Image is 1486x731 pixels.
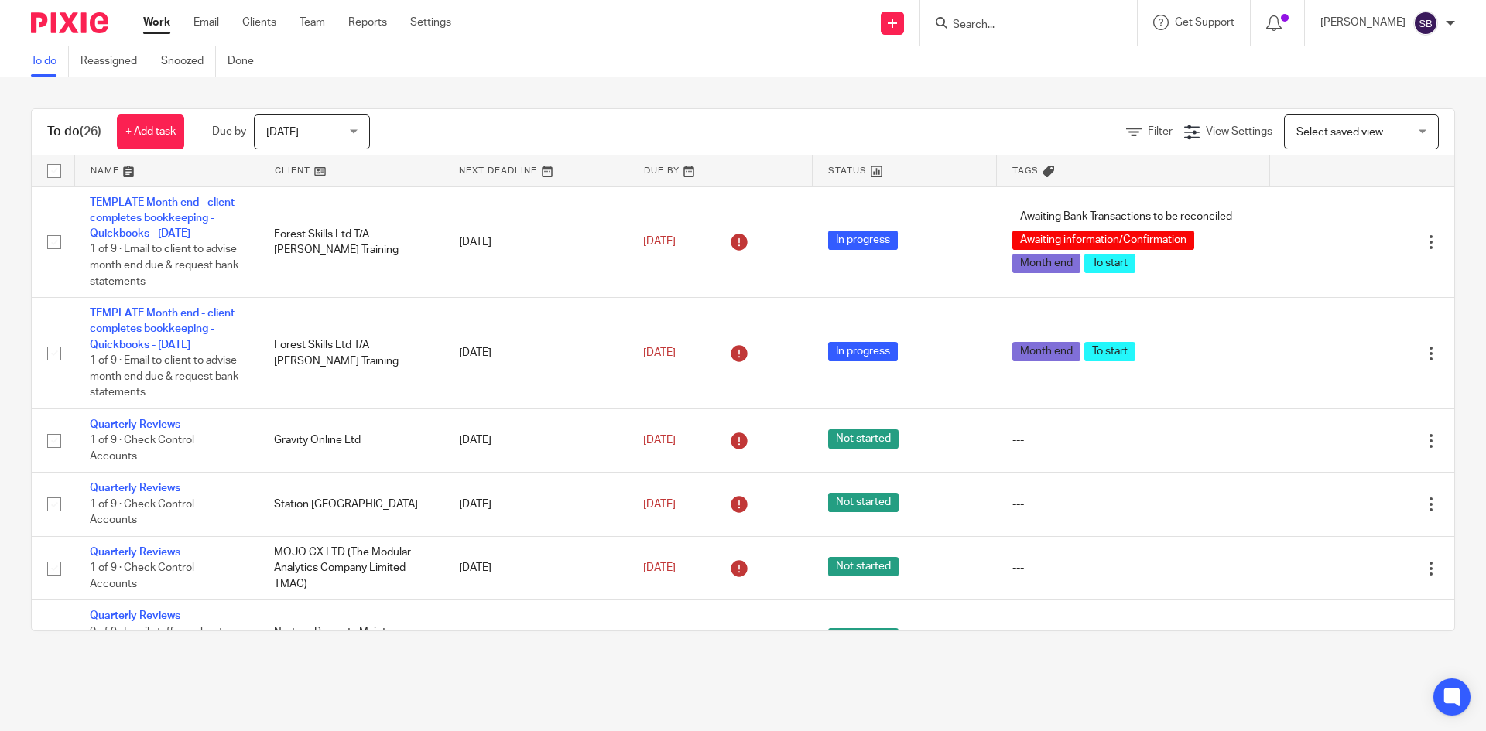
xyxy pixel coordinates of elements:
td: [DATE] [443,473,628,536]
a: Email [193,15,219,30]
span: Not started [828,557,899,576]
span: Awaiting information/Confirmation [1012,231,1194,250]
span: Not started [828,493,899,512]
span: Awaiting Bank Transactions to be reconciled [1012,207,1240,227]
span: Not started [828,429,899,449]
span: View Settings [1206,126,1272,137]
td: Forest Skills Ltd T/A [PERSON_NAME] Training [259,298,443,409]
span: To start [1084,254,1135,273]
span: In progress [828,342,898,361]
a: Reports [348,15,387,30]
a: TEMPLATE Month end - client completes bookkeeping - Quickbooks - [DATE] [90,197,235,240]
span: Month end [1012,254,1080,273]
span: 1 of 9 · Email to client to advise month end due & request bank statements [90,244,238,287]
span: Tags [1012,166,1039,175]
td: [DATE] [443,408,628,472]
a: Snoozed [161,46,216,77]
span: 0 of 9 · Email staff member to inform you are starting the checks [90,627,229,669]
img: svg%3E [1413,11,1438,36]
span: [DATE] [643,435,676,446]
span: [DATE] [643,347,676,358]
div: --- [1012,432,1255,448]
td: [DATE] [443,298,628,409]
a: Settings [410,15,451,30]
a: Done [228,46,265,77]
a: Work [143,15,170,30]
a: Quarterly Reviews [90,610,180,621]
td: [DATE] [443,186,628,298]
span: 1 of 9 · Check Control Accounts [90,562,194,589]
span: To start [1084,342,1135,361]
a: Quarterly Reviews [90,483,180,494]
td: [DATE] [443,600,628,680]
td: [DATE] [443,536,628,599]
span: Month end [1012,342,1080,361]
td: Gravity Online Ltd [259,408,443,472]
span: In progress [828,231,898,250]
p: Due by [212,124,246,139]
input: Search [951,19,1091,32]
span: [DATE] [643,237,676,248]
span: Get Support [1175,17,1234,28]
a: Team [300,15,325,30]
span: Filter [1148,126,1173,137]
span: 1 of 9 · Check Control Accounts [90,435,194,462]
img: Pixie [31,12,108,33]
span: Not started [828,628,899,647]
td: MOJO CX LTD (The Modular Analytics Company Limited TMAC) [259,536,443,599]
div: --- [1012,497,1255,512]
p: [PERSON_NAME] [1320,15,1406,30]
span: [DATE] [266,127,299,138]
h1: To do [47,124,101,140]
a: Reassigned [80,46,149,77]
a: + Add task [117,114,184,149]
td: Nurture Property Maintenance (Manchester) Ltd [259,600,443,680]
a: TEMPLATE Month end - client completes bookkeeping - Quickbooks - [DATE] [90,308,235,350]
a: Quarterly Reviews [90,547,180,558]
a: Clients [242,15,276,30]
span: 1 of 9 · Check Control Accounts [90,499,194,526]
span: [DATE] [643,499,676,510]
span: [DATE] [643,562,676,573]
span: (26) [80,125,101,138]
a: Quarterly Reviews [90,419,180,430]
a: To do [31,46,69,77]
div: --- [1012,560,1255,576]
td: Forest Skills Ltd T/A [PERSON_NAME] Training [259,186,443,298]
td: Station [GEOGRAPHIC_DATA] [259,473,443,536]
span: Select saved view [1296,127,1383,138]
span: 1 of 9 · Email to client to advise month end due & request bank statements [90,355,238,398]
